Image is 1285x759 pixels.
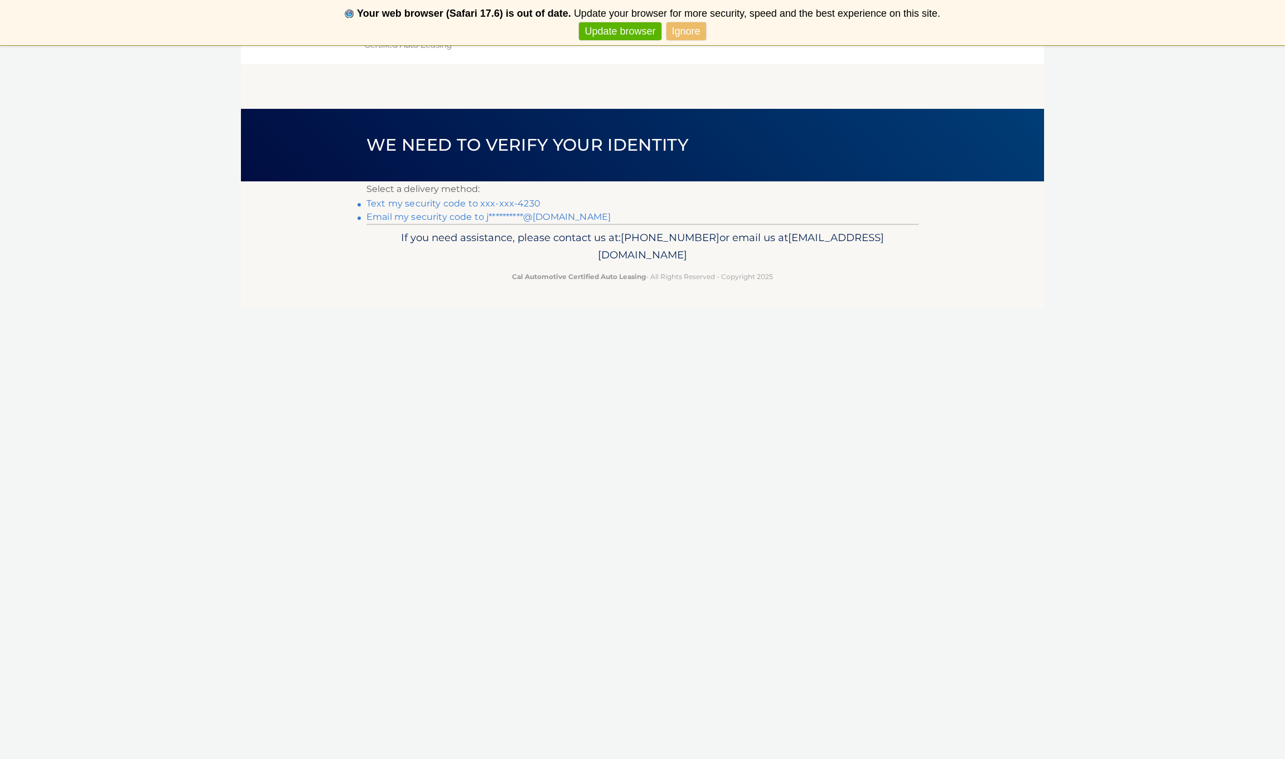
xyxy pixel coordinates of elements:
b: Your web browser (Safari 17.6) is out of date. [357,8,571,19]
a: Ignore [666,22,706,41]
span: [PHONE_NUMBER] [621,231,719,244]
a: Text my security code to xxx-xxx-4230 [366,198,540,209]
a: Update browser [579,22,661,41]
p: Select a delivery method: [366,181,919,197]
span: Update your browser for more security, speed and the best experience on this site. [574,8,940,19]
strong: Cal Automotive Certified Auto Leasing [512,272,646,281]
p: If you need assistance, please contact us at: or email us at [374,229,911,265]
a: Email my security code to j**********@[DOMAIN_NAME] [366,212,611,222]
p: - All Rights Reserved - Copyright 2025 [374,271,911,282]
span: We need to verify your identity [366,134,688,155]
